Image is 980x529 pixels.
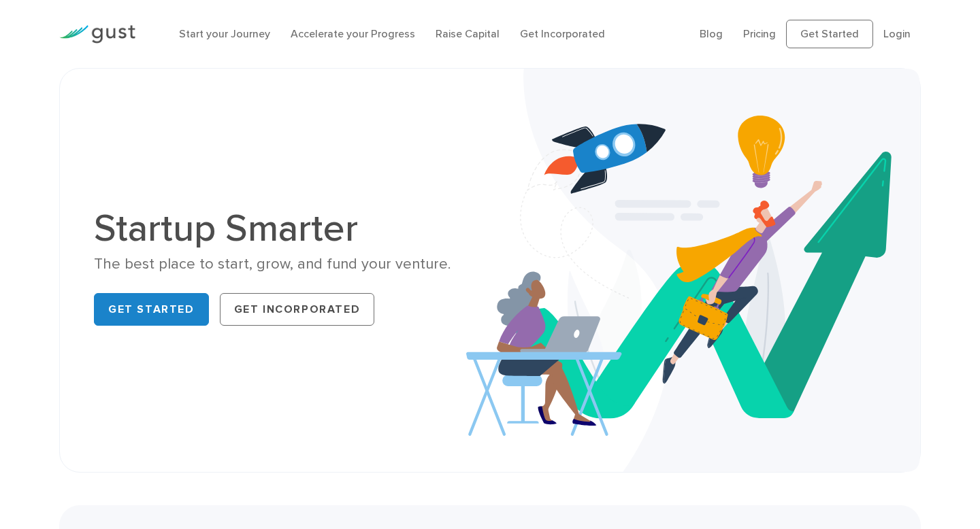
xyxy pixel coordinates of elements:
[883,27,911,40] a: Login
[466,69,920,472] img: Startup Smarter Hero
[743,27,776,40] a: Pricing
[94,254,480,274] div: The best place to start, grow, and fund your venture.
[220,293,375,326] a: Get Incorporated
[291,27,415,40] a: Accelerate your Progress
[59,25,135,44] img: Gust Logo
[520,27,605,40] a: Get Incorporated
[436,27,500,40] a: Raise Capital
[786,20,873,48] a: Get Started
[94,209,480,248] h1: Startup Smarter
[700,27,723,40] a: Blog
[179,27,270,40] a: Start your Journey
[94,293,209,326] a: Get Started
